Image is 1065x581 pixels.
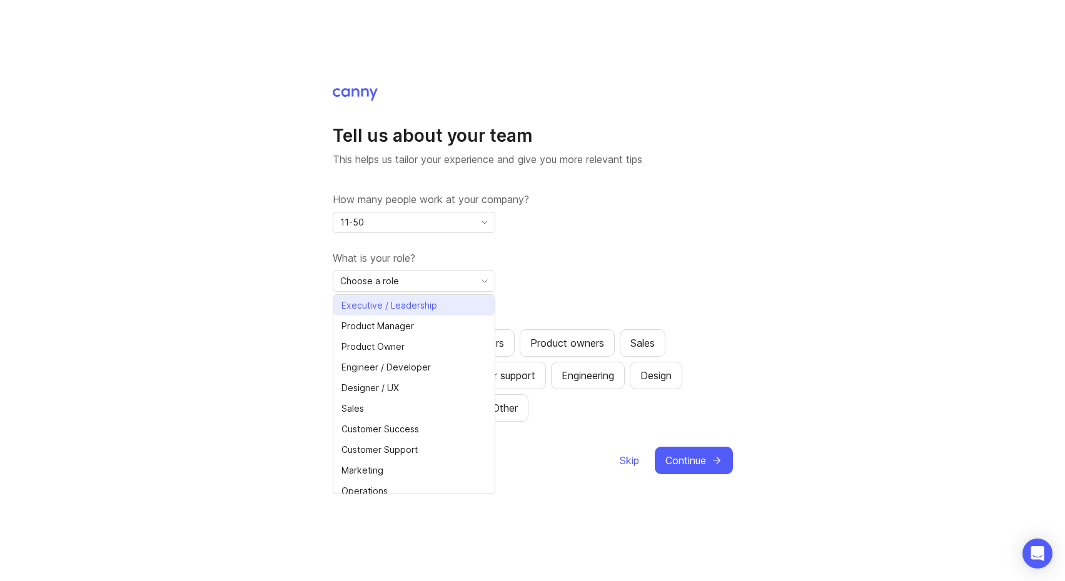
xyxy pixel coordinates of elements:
button: Design [630,362,682,389]
button: Engineering [551,362,625,389]
img: Canny Home [333,88,378,101]
button: Sales [620,329,665,357]
div: Open Intercom Messenger [1022,539,1052,569]
span: Choose a role [340,274,399,288]
button: Continue [655,447,733,474]
label: What is your role? [333,251,733,266]
div: Other [492,400,518,415]
span: Customer Support [341,443,418,457]
div: toggle menu [333,271,495,292]
span: Product Manager [341,319,414,333]
div: toggle menu [333,212,495,233]
span: 11-50 [340,216,364,229]
span: Operations [341,484,388,498]
p: This helps us tailor your experience and give you more relevant tips [333,152,733,167]
div: Sales [630,335,655,350]
span: Continue [665,453,706,468]
svg: toggle icon [475,276,495,286]
span: Designer / UX [341,381,399,395]
span: Sales [341,402,364,415]
span: Engineer / Developer [341,360,431,374]
button: Skip [619,447,640,474]
span: Executive / Leadership [341,299,437,312]
label: Which teams will be using Canny? [333,309,733,324]
span: Product Owner [341,340,405,354]
div: Design [640,368,672,383]
label: How many people work at your company? [333,192,733,207]
span: Marketing [341,464,383,477]
h1: Tell us about your team [333,124,733,147]
button: Product owners [520,329,615,357]
div: Engineering [562,368,614,383]
span: Skip [620,453,639,468]
button: Other [482,394,528,422]
div: Product owners [530,335,604,350]
svg: toggle icon [475,217,495,227]
span: Customer Success [341,422,419,436]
